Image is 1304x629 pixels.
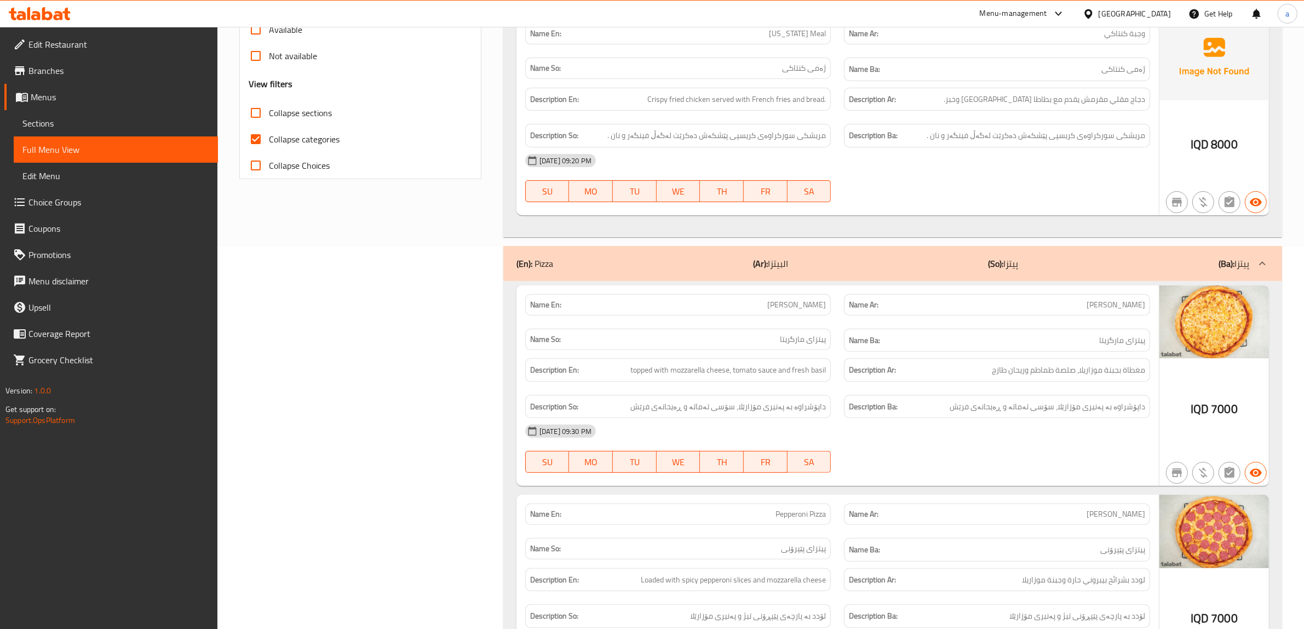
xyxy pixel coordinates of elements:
span: [DATE] 09:20 PM [535,156,596,166]
strong: Name So: [530,543,561,554]
button: Not has choices [1219,462,1240,484]
strong: Name Ba: [849,62,880,76]
span: مریشکی سورکراوەی کریسپی پێشکەش دەکرێت لەگەڵ فینگەر و نان . [927,129,1145,142]
span: Available [269,23,302,36]
span: Edit Menu [22,169,209,182]
span: MO [573,184,608,199]
button: TU [613,180,657,202]
span: SA [792,454,827,470]
strong: Description So: [530,609,578,623]
button: TU [613,451,657,473]
span: [US_STATE] Meal [769,28,826,39]
b: (So): [989,255,1004,272]
strong: Description So: [530,400,578,414]
a: Choice Groups [4,189,218,215]
span: Loaded with spicy pepperoni slices and mozzarella cheese [641,573,826,587]
button: TH [700,451,744,473]
span: IQD [1191,608,1209,629]
span: [PERSON_NAME] [767,299,826,311]
button: FR [744,180,788,202]
h3: View filters [249,78,293,90]
button: MO [569,180,613,202]
span: topped with mozzarella cheese, tomato sauce and fresh basil [630,363,826,377]
span: Full Menu View [22,143,209,156]
img: Lamo_Brand_Margherita_Piz638960743520215646.jpg [1159,285,1269,358]
a: Sections [14,110,218,136]
span: مغطاة بجبنة موزاريلا، صلصة طماطم وريحان طازج [992,363,1145,377]
span: 8000 [1211,134,1238,155]
span: Not available [269,49,317,62]
div: [GEOGRAPHIC_DATA] [1099,8,1171,20]
strong: Name En: [530,28,561,39]
button: Not branch specific item [1166,191,1188,213]
strong: Name So: [530,334,561,345]
button: Purchased item [1192,191,1214,213]
a: Edit Restaurant [4,31,218,58]
strong: Description En: [530,93,579,106]
span: Coupons [28,222,209,235]
strong: Description En: [530,573,579,587]
span: داپۆشراوە بە پەنیری مۆزارێلا، سۆسی تەماتە و ڕەیحانەی فرێش [950,400,1145,414]
span: [DATE] 09:30 PM [535,426,596,437]
a: Upsell [4,294,218,321]
span: Edit Restaurant [28,38,209,51]
span: Collapse sections [269,106,332,119]
button: SU [525,180,570,202]
a: Menus [4,84,218,110]
button: WE [657,451,700,473]
a: Branches [4,58,218,84]
button: Purchased item [1192,462,1214,484]
strong: Description Ar: [849,93,896,106]
span: Choice Groups [28,196,209,209]
span: WE [661,184,696,199]
b: (Ba): [1219,255,1234,272]
span: [PERSON_NAME] [1087,508,1145,520]
span: IQD [1191,398,1209,420]
span: مریشکی سورکراوەی کریسپی پێشکەش دەکرێت لەگەڵ فینگەر و نان . [607,129,826,142]
span: Menu disclaimer [28,275,209,288]
span: SU [530,454,565,470]
strong: Name Ar: [849,28,878,39]
p: پیتزا [1219,257,1249,270]
span: Promotions [28,248,209,261]
span: Version: [5,384,32,398]
strong: Name Ba: [849,334,880,347]
span: TH [704,184,739,199]
span: ژەمی کنتاکی [1101,62,1145,76]
span: Crispy fried chicken served with French fries and bread. [647,93,826,106]
strong: Name Ar: [849,299,878,311]
span: 1.0.0 [34,384,51,398]
strong: Name Ba: [849,543,880,557]
span: ژەمی کنتاکی [782,62,826,74]
strong: Description Ba: [849,400,898,414]
span: Collapse Choices [269,159,330,172]
span: دجاج مقلي مقرمش يقدم مع بطاطا مقلية وخبز. [944,93,1145,106]
span: [PERSON_NAME] [1087,299,1145,311]
span: Menus [31,90,209,104]
a: Menu disclaimer [4,268,218,294]
span: TU [617,184,652,199]
button: WE [657,180,700,202]
a: Grocery Checklist [4,347,218,373]
span: SU [530,184,565,199]
b: (En): [516,255,532,272]
span: پیتزای پێپرۆنی [781,543,826,554]
span: Collapse categories [269,133,340,146]
span: MO [573,454,608,470]
span: FR [748,184,783,199]
div: (En): Pizza(Ar):البيتزا(So):پیتزا(Ba):پیتزا [503,246,1282,281]
span: پیتزای مارگریتا [780,334,826,345]
span: FR [748,454,783,470]
button: SA [788,451,831,473]
button: SU [525,451,570,473]
strong: Description So: [530,129,578,142]
span: TH [704,454,739,470]
a: Edit Menu [14,163,218,189]
button: Not branch specific item [1166,462,1188,484]
a: Full Menu View [14,136,218,163]
span: وجبة كنتاكي [1104,28,1145,39]
p: پیتزا [989,257,1019,270]
span: WE [661,454,696,470]
a: Coupons [4,215,218,242]
strong: Name Ar: [849,508,878,520]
